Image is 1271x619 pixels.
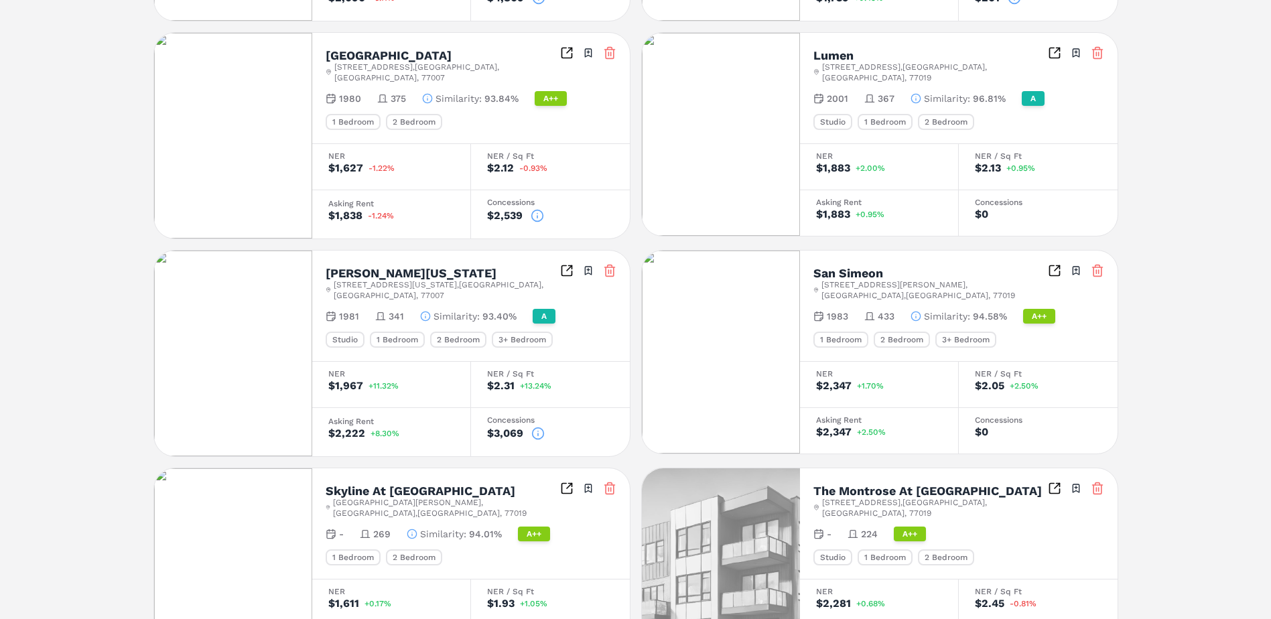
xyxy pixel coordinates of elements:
[368,212,394,220] span: -1.24%
[520,600,547,608] span: +1.05%
[560,482,574,495] a: Inspect Comparables
[369,164,395,172] span: -1.22%
[484,92,519,105] span: 93.84%
[816,598,851,609] div: $2,281
[924,309,970,323] span: Similarity :
[333,497,559,519] span: [GEOGRAPHIC_DATA][PERSON_NAME] , [GEOGRAPHIC_DATA] , [GEOGRAPHIC_DATA] , 77019
[487,210,523,221] div: $2,539
[386,549,442,565] div: 2 Bedroom
[816,427,852,437] div: $2,347
[339,527,344,541] span: -
[1048,482,1061,495] a: Inspect Comparables
[487,588,614,596] div: NER / Sq Ft
[370,332,425,348] div: 1 Bedroom
[487,198,614,206] div: Concessions
[1010,382,1039,390] span: +2.50%
[1010,600,1036,608] span: -0.81%
[975,381,1004,391] div: $2.05
[813,332,868,348] div: 1 Bedroom
[487,598,515,609] div: $1.93
[813,114,852,130] div: Studio
[918,114,974,130] div: 2 Bedroom
[328,588,454,596] div: NER
[386,114,442,130] div: 2 Bedroom
[1022,91,1045,106] div: A
[821,279,1048,301] span: [STREET_ADDRESS][PERSON_NAME] , [GEOGRAPHIC_DATA] , [GEOGRAPHIC_DATA] , 77019
[894,527,926,541] div: A++
[924,92,970,105] span: Similarity :
[813,50,854,62] h2: Lumen
[816,370,942,378] div: NER
[560,46,574,60] a: Inspect Comparables
[975,598,1004,609] div: $2.45
[816,416,942,424] div: Asking Rent
[334,279,560,301] span: [STREET_ADDRESS][US_STATE] , [GEOGRAPHIC_DATA] , [GEOGRAPHIC_DATA] , 77007
[487,370,614,378] div: NER / Sq Ft
[822,62,1047,83] span: [STREET_ADDRESS] , [GEOGRAPHIC_DATA] , [GEOGRAPHIC_DATA] , 77019
[857,428,886,436] span: +2.50%
[328,428,365,439] div: $2,222
[469,527,502,541] span: 94.01%
[328,152,454,160] div: NER
[560,264,574,277] a: Inspect Comparables
[519,164,547,172] span: -0.93%
[935,332,996,348] div: 3+ Bedroom
[326,50,452,62] h2: [GEOGRAPHIC_DATA]
[1023,309,1055,324] div: A++
[420,527,466,541] span: Similarity :
[874,332,930,348] div: 2 Bedroom
[487,428,523,439] div: $3,069
[975,588,1101,596] div: NER / Sq Ft
[328,598,359,609] div: $1,611
[328,417,454,425] div: Asking Rent
[492,332,553,348] div: 3+ Bedroom
[1048,46,1061,60] a: Inspect Comparables
[973,309,1007,323] span: 94.58%
[339,92,361,105] span: 1980
[533,309,555,324] div: A
[339,309,359,323] span: 1981
[371,429,399,437] span: +8.30%
[326,485,515,497] h2: Skyline At [GEOGRAPHIC_DATA]
[1048,264,1061,277] a: Inspect Comparables
[813,549,852,565] div: Studio
[813,485,1042,497] h2: The Montrose At [GEOGRAPHIC_DATA]
[858,114,913,130] div: 1 Bedroom
[433,309,480,323] span: Similarity :
[858,549,913,565] div: 1 Bedroom
[816,163,850,174] div: $1,883
[827,527,831,541] span: -
[518,527,550,541] div: A++
[328,210,362,221] div: $1,838
[436,92,482,105] span: Similarity :
[520,382,551,390] span: +13.24%
[827,92,848,105] span: 2001
[975,427,988,437] div: $0
[328,381,363,391] div: $1,967
[813,267,883,279] h2: San Simeon
[373,527,391,541] span: 269
[861,527,878,541] span: 224
[816,588,942,596] div: NER
[326,114,381,130] div: 1 Bedroom
[334,62,559,83] span: [STREET_ADDRESS] , [GEOGRAPHIC_DATA] , [GEOGRAPHIC_DATA] , 77007
[487,381,515,391] div: $2.31
[975,370,1101,378] div: NER / Sq Ft
[856,600,885,608] span: +0.68%
[856,164,885,172] span: +2.00%
[816,209,850,220] div: $1,883
[975,163,1001,174] div: $2.13
[973,92,1006,105] span: 96.81%
[816,381,852,391] div: $2,347
[878,309,894,323] span: 433
[391,92,406,105] span: 375
[816,198,942,206] div: Asking Rent
[326,332,364,348] div: Studio
[487,152,614,160] div: NER / Sq Ft
[389,309,404,323] span: 341
[328,370,454,378] div: NER
[326,549,381,565] div: 1 Bedroom
[975,416,1101,424] div: Concessions
[326,267,496,279] h2: [PERSON_NAME][US_STATE]
[487,416,614,424] div: Concessions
